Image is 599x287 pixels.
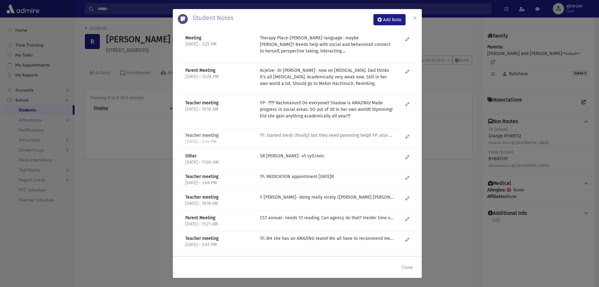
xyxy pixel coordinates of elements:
[185,153,197,159] b: Other
[260,256,393,262] p: TF: BH she has an AMAZING team!! We all have to recommend meds!
[185,180,254,186] p: [DATE] • 3:06 PM
[185,236,218,241] b: Teacher meeting
[413,13,417,22] span: ×
[185,159,254,166] p: [DATE] • 11:00 AM
[185,68,215,73] b: Parent Meeting
[260,35,393,54] p: Therapy Place-[PERSON_NAME]-language- maybe [PERSON_NAME]? Needs help with social and behavioral!...
[260,153,393,159] p: SR [PERSON_NAME]- 45 syll/min
[185,215,215,220] b: Parent Meeting
[185,221,254,227] p: [DATE] • 11:21 AM
[185,41,254,47] p: [DATE] • 2:25 PM
[185,200,254,207] p: [DATE] • 10:16 AM
[260,173,393,180] p: TF: MEDICATION appointment [DATE]!!!
[185,195,218,200] b: Teacher meeting
[260,215,393,221] p: CST annual- needs 1:1 reading. Can agency do that? Harder time staying focused. Recommended medic...
[185,74,254,80] p: [DATE] • 12:28 PM
[408,9,422,27] button: Close
[185,256,218,262] b: Teacher meeting
[188,14,233,22] h5: Student Notes
[398,262,417,273] button: Close
[185,35,201,41] b: Meeting
[185,133,218,138] b: Teacher meeting
[260,235,393,242] p: TF: BH she has an AMAZING team!! We all have to recommend meds!
[260,194,393,200] p: Y [PERSON_NAME]- doing really nicely. ([PERSON_NAME] [PERSON_NAME]). Very, very spacey!! Agreed t...
[185,174,218,179] b: Teacher meeting
[185,100,218,106] b: Teacher meeting
[373,14,406,25] button: Add Note
[260,100,393,119] p: YP- ???? Rachmanus!! On everyone!! Shadow is AMAZING! Made progress in social areas. SO out of it...
[185,242,254,248] p: [DATE] • 2:03 PM
[260,132,393,139] p: TF: Started meds (finally) but they need parenting help!! YP: also she needs to "catch up" academ...
[185,139,254,145] p: [DATE] • 2:34 PM
[260,67,393,87] p: Acjeive- Dr [PERSON_NAME]- now on [MEDICAL_DATA]. Dad thinks it's all [MEDICAL_DATA]. Academicall...
[185,106,254,112] p: [DATE] • 10:10 AM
